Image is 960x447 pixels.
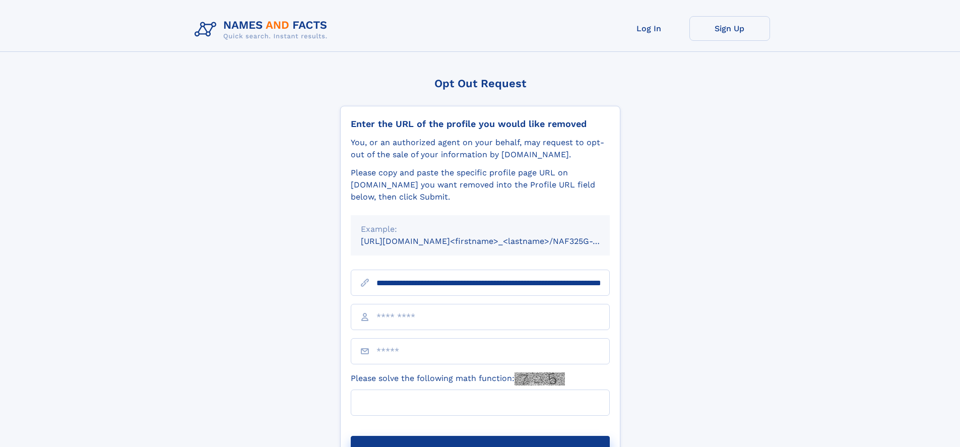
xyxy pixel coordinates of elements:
[361,236,629,246] small: [URL][DOMAIN_NAME]<firstname>_<lastname>/NAF325G-xxxxxxxx
[351,372,565,386] label: Please solve the following math function:
[351,118,610,130] div: Enter the URL of the profile you would like removed
[351,137,610,161] div: You, or an authorized agent on your behalf, may request to opt-out of the sale of your informatio...
[340,77,620,90] div: Opt Out Request
[361,223,600,235] div: Example:
[351,167,610,203] div: Please copy and paste the specific profile page URL on [DOMAIN_NAME] you want removed into the Pr...
[190,16,336,43] img: Logo Names and Facts
[689,16,770,41] a: Sign Up
[609,16,689,41] a: Log In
